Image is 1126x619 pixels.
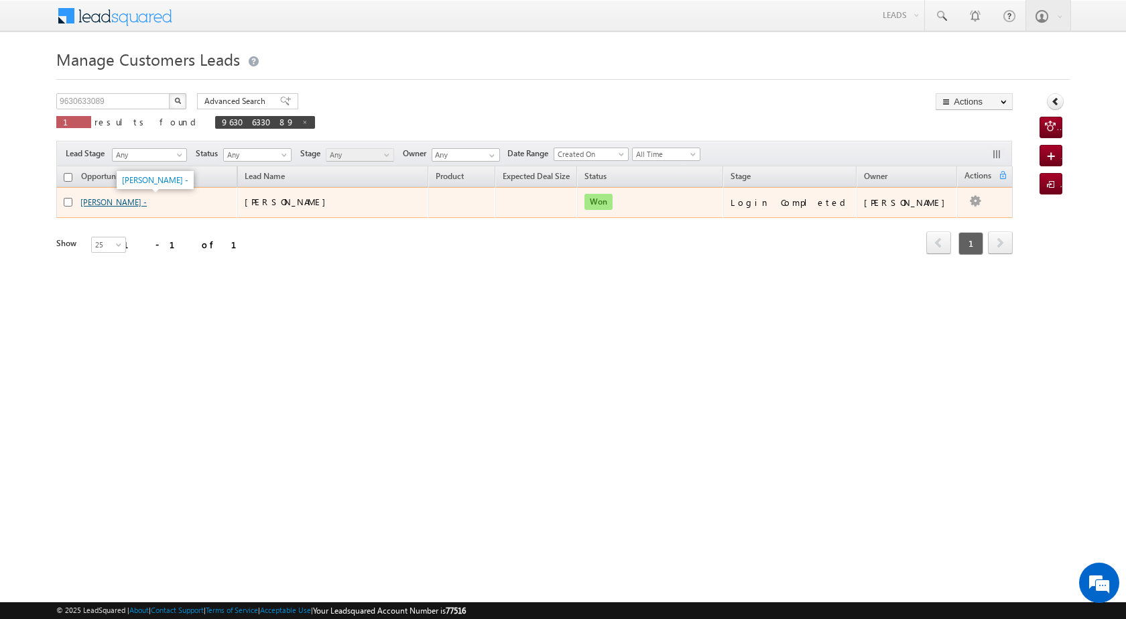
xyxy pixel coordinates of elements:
span: next [988,231,1013,254]
a: [PERSON_NAME] - [80,197,147,207]
a: Expected Deal Size [496,169,576,186]
div: 1 - 1 of 1 [123,237,253,252]
input: Type to Search [432,148,500,162]
a: Any [223,148,292,162]
a: Any [112,148,187,162]
span: 77516 [446,606,466,616]
div: Minimize live chat window [220,7,252,39]
a: Status [578,169,613,186]
span: Created On [554,148,624,160]
button: Actions [936,93,1013,110]
a: prev [926,233,951,254]
span: Owner [864,171,887,181]
span: [PERSON_NAME] [245,196,332,207]
span: © 2025 LeadSquared | | | | | [56,604,466,617]
img: d_60004797649_company_0_60004797649 [23,70,56,88]
a: Terms of Service [206,606,258,614]
a: Created On [554,148,629,161]
span: Stage [731,171,751,181]
span: Your Leadsquared Account Number is [313,606,466,616]
em: Start Chat [182,413,243,431]
span: Any [224,149,288,161]
a: About [129,606,149,614]
span: Manage Customers Leads [56,48,240,70]
span: Product [436,171,464,181]
span: All Time [633,148,696,160]
img: Search [174,97,181,104]
input: Check all records [64,173,72,182]
span: Any [113,149,182,161]
span: Lead Name [238,169,292,186]
span: 9630633089 [222,116,295,127]
div: Login Completed [731,196,851,209]
span: Lead Stage [66,148,110,160]
span: Opportunity Name [81,171,148,181]
span: 25 [92,239,127,251]
a: 25 [91,237,126,253]
a: Contact Support [151,606,204,614]
a: Stage [724,169,757,186]
span: Expected Deal Size [503,171,570,181]
span: Date Range [507,148,554,160]
span: 1 [958,232,983,255]
div: [PERSON_NAME] [864,196,952,209]
span: Actions [958,168,998,186]
span: Any [326,149,390,161]
a: [PERSON_NAME] - [122,175,188,185]
span: Stage [300,148,326,160]
a: Any [326,148,394,162]
span: prev [926,231,951,254]
a: next [988,233,1013,254]
span: Won [584,194,613,210]
span: 1 [63,116,84,127]
a: Opportunity Name [74,169,155,186]
span: Status [196,148,223,160]
a: Acceptable Use [260,606,311,614]
a: Show All Items [482,149,499,162]
textarea: Type your message and hit 'Enter' [17,124,245,402]
span: Owner [403,148,432,160]
a: All Time [632,148,700,161]
span: results found [95,116,201,127]
span: Advanced Search [204,95,269,107]
div: Show [56,237,80,249]
div: Chat with us now [70,70,225,88]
